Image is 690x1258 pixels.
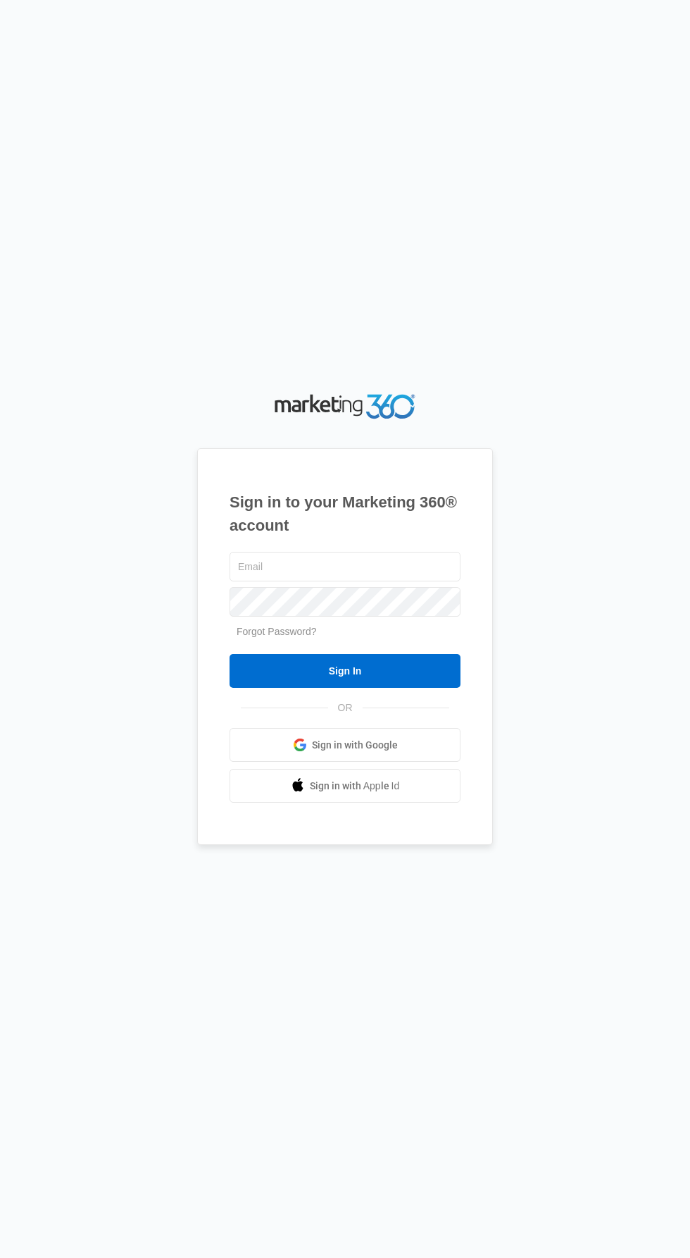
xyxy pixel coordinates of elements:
a: Sign in with Google [230,728,460,762]
input: Email [230,552,460,581]
a: Forgot Password? [237,626,317,637]
h1: Sign in to your Marketing 360® account [230,491,460,537]
span: Sign in with Google [312,738,398,753]
input: Sign In [230,654,460,688]
span: Sign in with Apple Id [310,779,400,794]
span: OR [328,701,363,715]
a: Sign in with Apple Id [230,769,460,803]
